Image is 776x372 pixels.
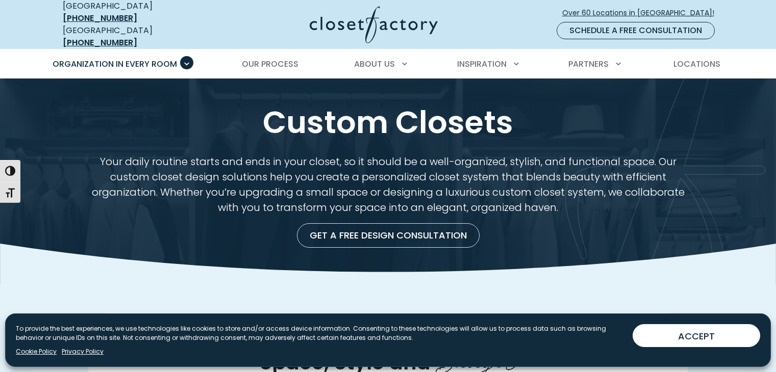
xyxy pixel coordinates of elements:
nav: Primary Menu [45,50,731,78]
span: Organization in Every Room [53,58,177,70]
h1: Custom Closets [61,103,716,142]
a: Privacy Policy [62,347,104,356]
span: About Us [354,58,395,70]
a: Schedule a Free Consultation [557,22,715,39]
a: Get a Free Design Consultation [297,223,480,248]
span: Locations [673,58,720,70]
p: Your daily routine starts and ends in your closet, so it should be a well-organized, stylish, and... [88,154,688,215]
span: Over 60 Locations in [GEOGRAPHIC_DATA]! [562,8,722,18]
div: [GEOGRAPHIC_DATA] [63,24,211,49]
span: Inspiration [457,58,507,70]
button: ACCEPT [633,324,760,347]
span: Our Process [242,58,298,70]
img: Closet Factory Logo [310,6,438,43]
a: [PHONE_NUMBER] [63,37,137,48]
p: To provide the best experiences, we use technologies like cookies to store and/or access device i... [16,324,624,342]
a: [PHONE_NUMBER] [63,12,137,24]
a: Over 60 Locations in [GEOGRAPHIC_DATA]! [562,4,723,22]
span: Partners [568,58,609,70]
a: Cookie Policy [16,347,57,356]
